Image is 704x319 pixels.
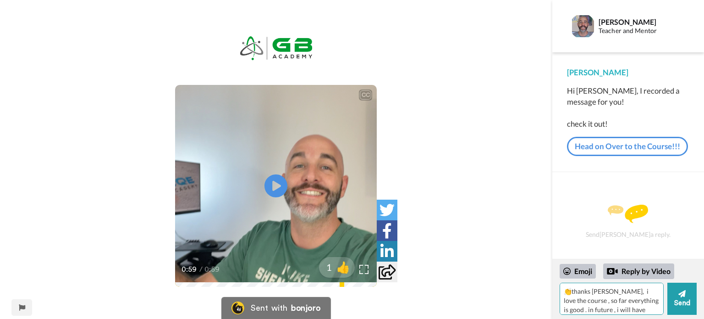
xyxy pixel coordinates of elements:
[567,67,689,78] div: [PERSON_NAME]
[221,297,330,319] a: Bonjoro LogoSent withbonjoro
[567,137,688,156] a: Head on Over to the Course!!!
[599,27,679,35] div: Teacher and Mentor
[232,30,320,67] img: 9df2fd7f-c136-4a3b-8f26-35812e74c8e9
[181,264,198,275] span: 0:59
[603,263,674,279] div: Reply by Video
[599,17,679,26] div: [PERSON_NAME]
[608,205,648,223] img: message.svg
[565,188,692,254] div: Send [PERSON_NAME] a reply.
[567,85,689,129] div: Hi [PERSON_NAME], I recorded a message for you! check it out!
[319,257,355,278] button: 1👍
[607,266,618,277] div: Reply by Video
[251,304,287,312] div: Sent with
[667,283,697,315] button: Send
[204,264,220,275] span: 0:59
[560,283,664,315] textarea: 👏thanks [PERSON_NAME], i love the course , so far everything is good . in future , i will have do...
[319,261,332,274] span: 1
[231,302,244,314] img: Bonjoro Logo
[199,264,203,275] span: /
[560,264,596,279] div: Emoji
[291,304,320,312] div: bonjoro
[572,15,594,37] img: Profile Image
[332,260,355,274] span: 👍
[360,90,371,100] div: CC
